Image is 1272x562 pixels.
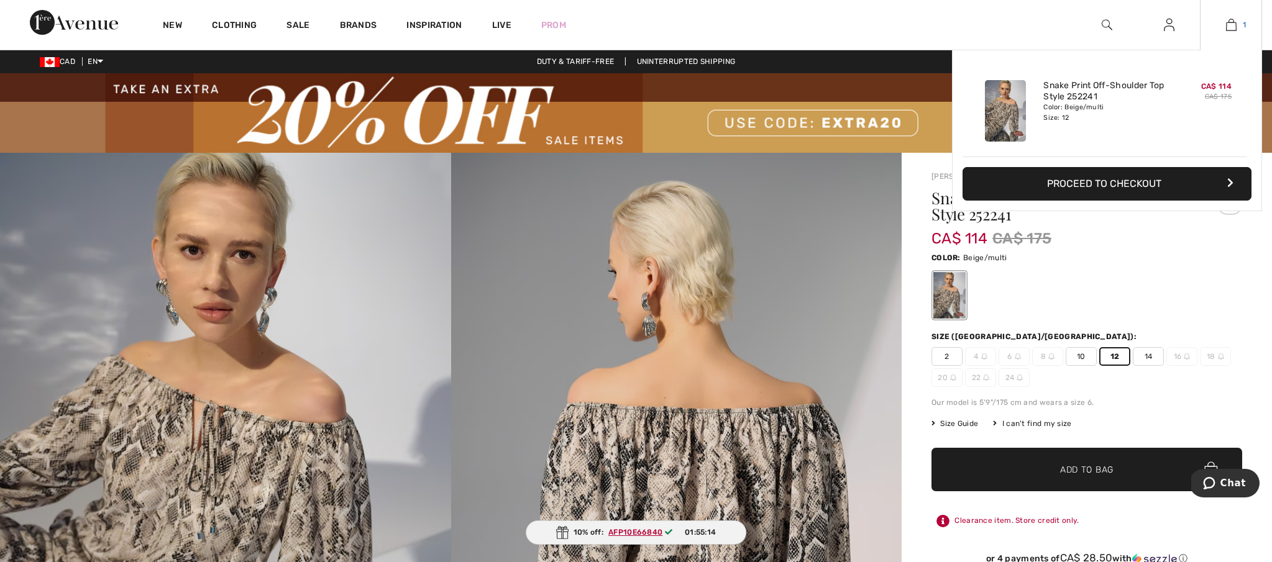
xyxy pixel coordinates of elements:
[1133,347,1164,366] span: 14
[1017,374,1023,381] img: ring-m.svg
[1060,463,1114,476] span: Add to Bag
[993,418,1071,429] div: I can't find my size
[931,448,1242,491] button: Add to Bag
[1201,17,1261,32] a: 1
[985,80,1026,142] img: Snake Print Off-Shoulder Top Style 252241
[526,520,747,545] div: 10% off:
[286,20,309,33] a: Sale
[931,172,994,181] a: [PERSON_NAME]
[981,353,987,360] img: ring-m.svg
[1102,17,1112,32] img: search the website
[965,347,996,366] span: 4
[1048,353,1055,360] img: ring-m.svg
[931,347,963,366] span: 2
[931,510,1242,532] div: Clearance item. Store credit only.
[1099,347,1130,366] span: 12
[40,57,80,66] span: CAD
[1164,17,1174,32] img: My Info
[1204,461,1218,478] img: Bag.svg
[556,526,569,539] img: Gift.svg
[931,331,1139,342] div: Size ([GEOGRAPHIC_DATA]/[GEOGRAPHIC_DATA]):
[212,20,257,33] a: Clothing
[541,19,566,32] a: Prom
[931,418,978,429] span: Size Guide
[1226,17,1237,32] img: My Bag
[88,57,103,66] span: EN
[931,368,963,387] span: 20
[685,527,716,538] span: 01:55:14
[933,272,966,319] div: Beige/multi
[608,528,662,537] ins: AFP10E66840
[931,253,961,262] span: Color:
[340,20,377,33] a: Brands
[1015,353,1021,360] img: ring-m.svg
[1201,82,1232,91] span: CA$ 114
[1200,347,1231,366] span: 18
[1043,80,1166,102] a: Snake Print Off-Shoulder Top Style 252241
[492,19,511,32] a: Live
[406,20,462,33] span: Inspiration
[965,368,996,387] span: 22
[1154,17,1184,33] a: Sign In
[931,217,987,247] span: CA$ 114
[1043,102,1166,122] div: Color: Beige/multi Size: 12
[1218,353,1224,360] img: ring-m.svg
[1032,347,1063,366] span: 8
[931,190,1191,222] h1: Snake Print Off-shoulder Top Style 252241
[163,20,182,33] a: New
[1166,347,1197,366] span: 16
[931,397,1242,408] div: Our model is 5'9"/175 cm and wears a size 6.
[999,347,1030,366] span: 6
[950,374,956,381] img: ring-m.svg
[963,167,1251,201] button: Proceed to Checkout
[30,10,118,35] img: 1ère Avenue
[999,368,1030,387] span: 24
[40,57,60,67] img: Canadian Dollar
[1191,469,1260,500] iframe: Opens a widget where you can chat to one of our agents
[1184,353,1190,360] img: ring-m.svg
[983,374,989,381] img: ring-m.svg
[1205,93,1232,101] s: CA$ 175
[1066,347,1097,366] span: 10
[1243,19,1246,30] span: 1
